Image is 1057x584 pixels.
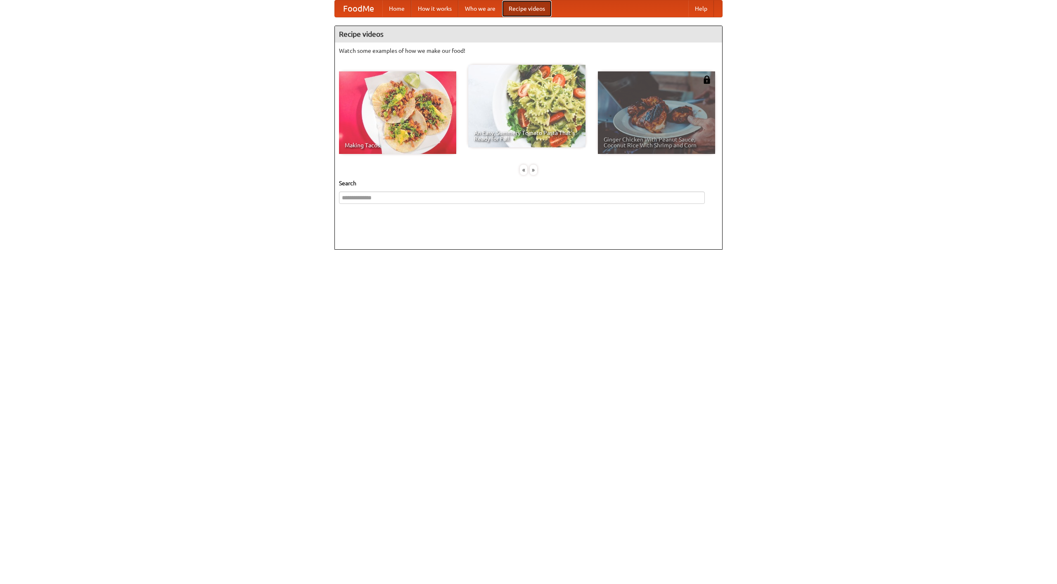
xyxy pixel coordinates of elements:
span: An Easy, Summery Tomato Pasta That's Ready for Fall [474,130,580,142]
a: Who we are [458,0,502,17]
span: Making Tacos [345,142,450,148]
a: Recipe videos [502,0,552,17]
a: An Easy, Summery Tomato Pasta That's Ready for Fall [468,65,585,147]
div: » [530,165,537,175]
img: 483408.png [703,76,711,84]
a: FoodMe [335,0,382,17]
p: Watch some examples of how we make our food! [339,47,718,55]
h4: Recipe videos [335,26,722,43]
a: How it works [411,0,458,17]
a: Help [688,0,714,17]
a: Making Tacos [339,71,456,154]
a: Home [382,0,411,17]
h5: Search [339,179,718,187]
div: « [520,165,527,175]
